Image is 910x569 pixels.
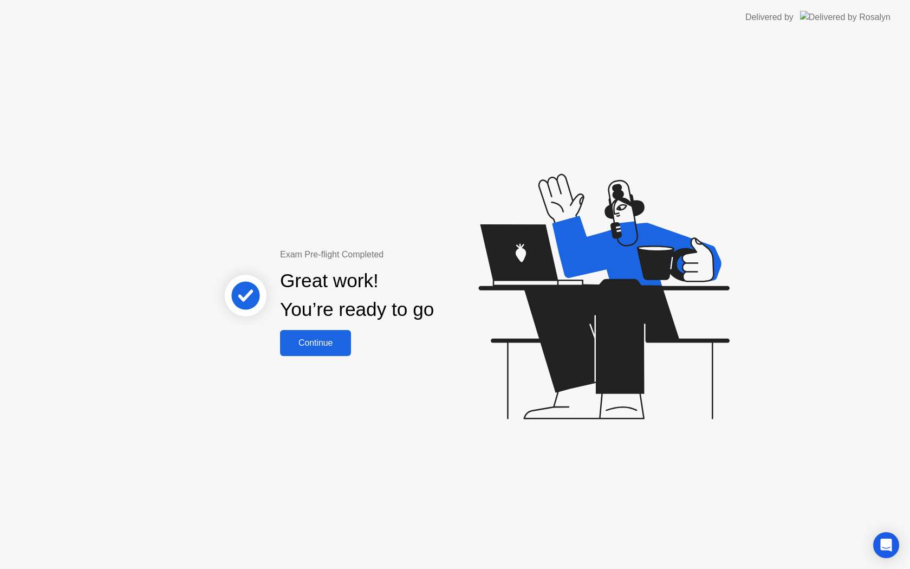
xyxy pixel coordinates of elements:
[280,248,504,261] div: Exam Pre-flight Completed
[873,532,899,558] div: Open Intercom Messenger
[280,267,434,324] div: Great work! You’re ready to go
[745,11,794,24] div: Delivered by
[800,11,890,23] img: Delivered by Rosalyn
[280,330,351,356] button: Continue
[283,338,348,348] div: Continue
